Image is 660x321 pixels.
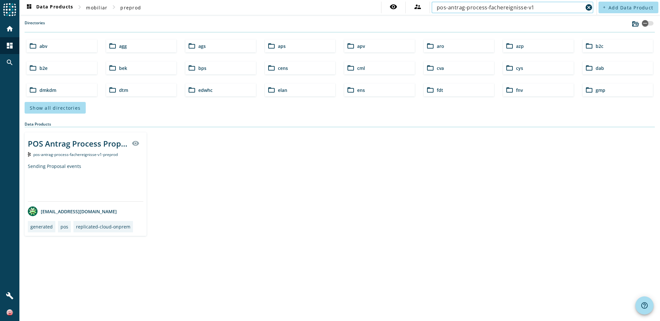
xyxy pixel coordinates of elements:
mat-icon: folder_open [426,86,434,94]
mat-icon: folder_open [347,64,355,72]
mat-icon: search [6,59,14,66]
mat-icon: folder_open [268,42,275,50]
button: Clear [584,3,593,12]
mat-icon: folder_open [347,42,355,50]
button: Data Products [23,2,76,13]
mat-icon: folder_open [506,64,513,72]
span: fdt [437,87,443,93]
span: b2e [39,65,48,71]
span: ags [198,43,206,49]
mat-icon: add [602,6,606,9]
mat-icon: folder_open [29,42,37,50]
div: Sending Proposal events [28,163,143,201]
div: replicated-cloud-onprem [76,224,130,230]
span: aps [278,43,286,49]
span: Kafka Topic: pos-antrag-process-fachereignisse-v1-preprod [33,152,118,157]
mat-icon: cancel [585,4,593,11]
div: POS Antrag Process Proposal [28,138,128,149]
mat-icon: visibility [390,3,397,11]
mat-icon: folder_open [29,86,37,94]
mat-icon: folder_open [109,64,116,72]
span: bps [198,65,206,71]
span: b2c [596,43,603,49]
span: fnv [516,87,523,93]
mat-icon: home [6,25,14,33]
mat-icon: build [6,292,14,300]
button: mobiliar [83,2,110,13]
mat-icon: folder_open [268,64,275,72]
mat-icon: help_outline [641,302,648,309]
mat-icon: chevron_right [110,3,118,11]
span: ens [357,87,365,93]
span: cens [278,65,288,71]
span: cva [437,65,444,71]
mat-icon: folder_open [109,42,116,50]
mat-icon: folder_open [426,64,434,72]
mat-icon: chevron_right [76,3,83,11]
div: generated [30,224,53,230]
img: avatar [28,206,38,216]
span: apv [357,43,365,49]
img: spoud-logo.svg [3,3,16,16]
img: 83f4ce1d17f47f21ebfbce80c7408106 [6,309,13,316]
mat-icon: folder_open [585,64,593,72]
span: elan [278,87,287,93]
span: bek [119,65,127,71]
button: preprod [118,2,144,13]
mat-icon: folder_open [506,42,513,50]
span: gmp [596,87,605,93]
input: Search (% or * for wildcards) [437,4,583,11]
mat-icon: folder_open [506,86,513,94]
span: edwhc [198,87,213,93]
span: preprod [120,5,141,11]
mat-icon: folder_open [188,86,196,94]
span: Show all directories [30,105,81,111]
span: Data Products [25,4,73,11]
mat-icon: folder_open [188,64,196,72]
mat-icon: supervisor_account [414,3,422,11]
mat-icon: folder_open [347,86,355,94]
span: abv [39,43,47,49]
span: aro [437,43,444,49]
span: azp [516,43,524,49]
span: mobiliar [86,5,107,11]
mat-icon: dashboard [25,4,33,11]
span: Add Data Product [609,5,653,11]
span: dtm [119,87,128,93]
span: agg [119,43,127,49]
div: pos [60,224,68,230]
div: [EMAIL_ADDRESS][DOMAIN_NAME] [28,206,117,216]
div: Data Products [25,121,655,127]
mat-icon: folder_open [585,86,593,94]
mat-icon: folder_open [426,42,434,50]
span: dab [596,65,604,71]
mat-icon: dashboard [6,42,14,50]
button: Add Data Product [599,2,658,13]
button: Show all directories [25,102,86,114]
mat-icon: folder_open [585,42,593,50]
mat-icon: folder_open [188,42,196,50]
img: Kafka Topic: pos-antrag-process-fachereignisse-v1-preprod [28,152,31,157]
label: Directories [25,20,45,32]
span: dmkdm [39,87,56,93]
span: cml [357,65,365,71]
mat-icon: folder_open [29,64,37,72]
span: cys [516,65,523,71]
mat-icon: folder_open [268,86,275,94]
mat-icon: folder_open [109,86,116,94]
mat-icon: visibility [132,139,139,147]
